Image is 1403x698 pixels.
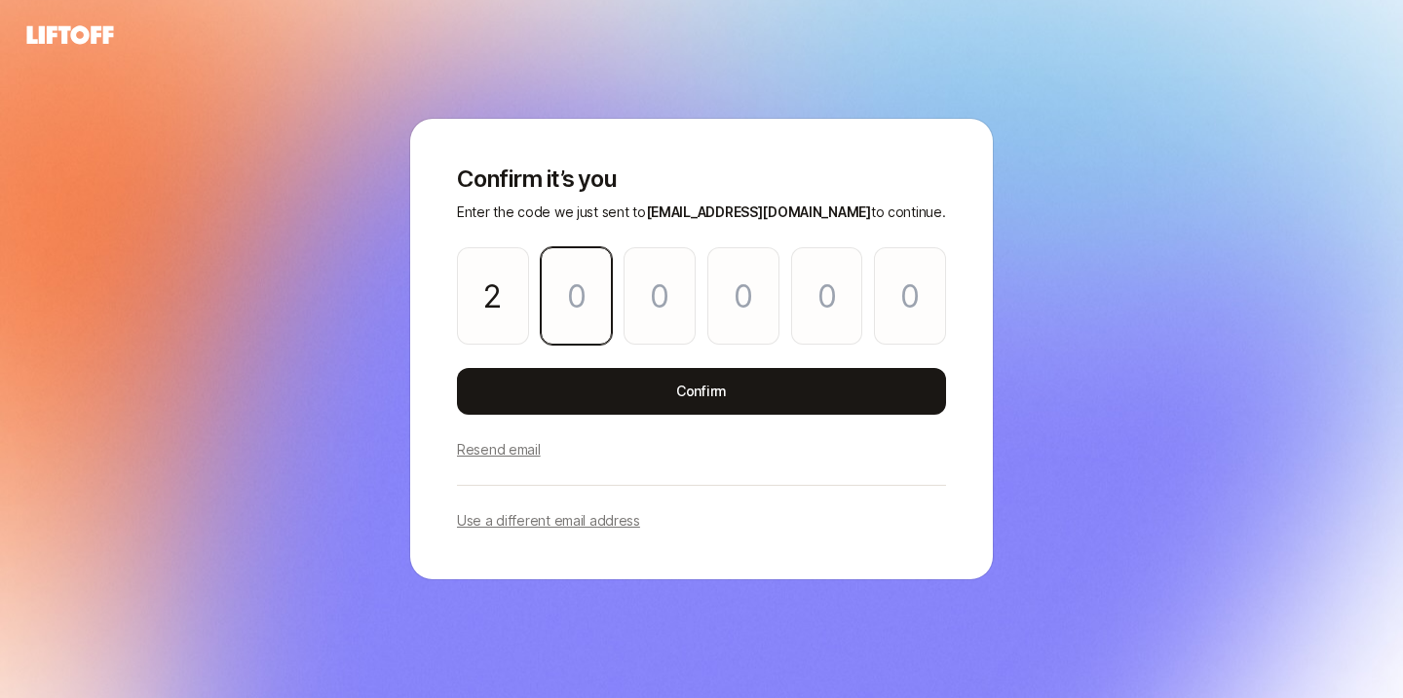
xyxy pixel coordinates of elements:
p: Use a different email address [457,509,640,533]
input: Please enter OTP character 6 [874,247,946,345]
p: Confirm it’s you [457,165,946,193]
input: Please enter OTP character 4 [707,247,779,345]
button: Confirm [457,368,946,415]
input: Please enter OTP character 2 [541,247,613,345]
span: [EMAIL_ADDRESS][DOMAIN_NAME] [646,203,871,220]
p: Enter the code we just sent to to continue. [457,201,946,224]
input: Please enter OTP character 5 [791,247,863,345]
input: Please enter OTP character 3 [624,247,696,345]
input: Please enter OTP character 1 [457,247,529,345]
p: Resend email [457,438,541,461]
